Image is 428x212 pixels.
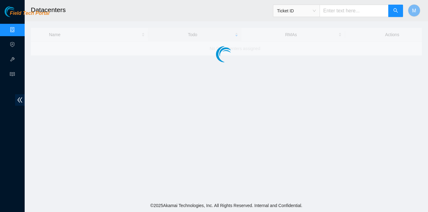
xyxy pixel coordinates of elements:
[25,199,428,212] footer: © 2025 Akamai Technologies, Inc. All Rights Reserved. Internal and Confidential.
[408,4,420,17] button: M
[320,5,389,17] input: Enter text here...
[5,6,31,17] img: Akamai Technologies
[10,69,15,81] span: read
[15,94,25,106] span: double-left
[393,8,398,14] span: search
[277,6,316,15] span: Ticket ID
[412,7,416,15] span: M
[388,5,403,17] button: search
[5,11,49,19] a: Akamai TechnologiesField Tech Portal
[10,11,49,16] span: Field Tech Portal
